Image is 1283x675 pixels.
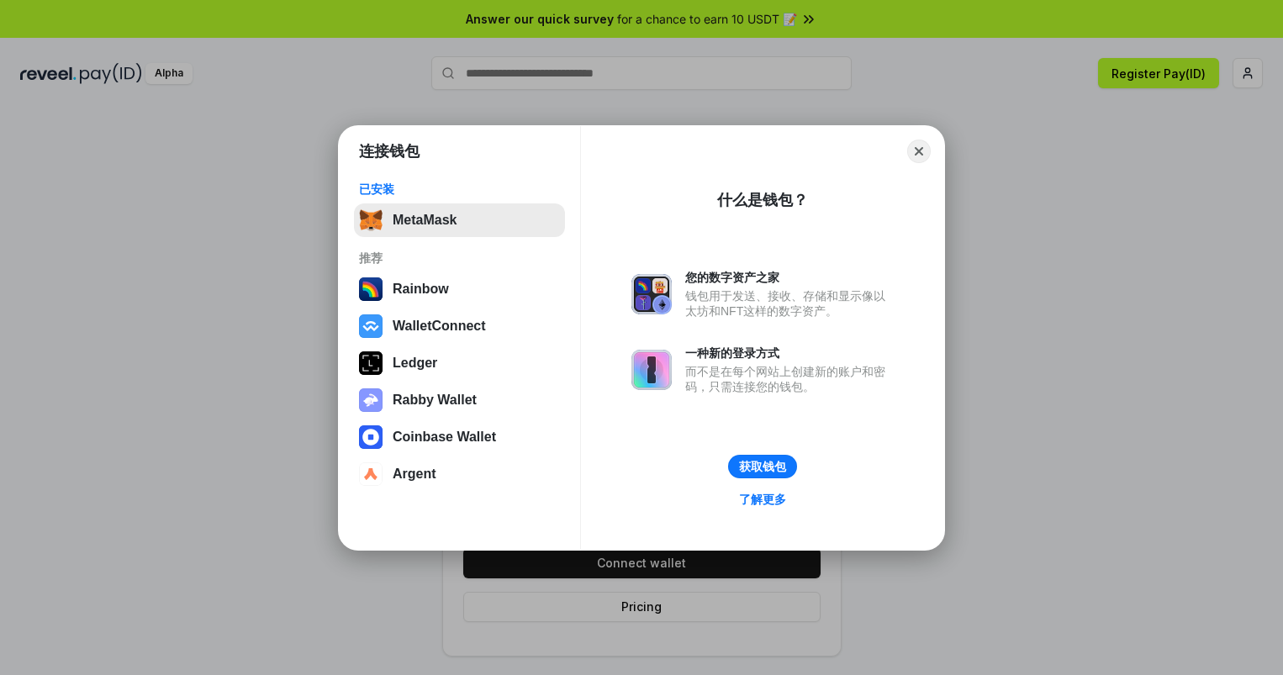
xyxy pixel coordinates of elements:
button: Argent [354,457,565,491]
div: Argent [393,467,436,482]
a: 了解更多 [729,488,796,510]
img: svg+xml,%3Csvg%20width%3D%2228%22%20height%3D%2228%22%20viewBox%3D%220%200%2028%2028%22%20fill%3D... [359,425,383,449]
div: 推荐 [359,250,560,266]
div: 已安装 [359,182,560,197]
div: 获取钱包 [739,459,786,474]
h1: 连接钱包 [359,141,420,161]
div: Rainbow [393,282,449,297]
button: WalletConnect [354,309,565,343]
button: 获取钱包 [728,455,797,478]
button: Rabby Wallet [354,383,565,417]
div: Ledger [393,356,437,371]
div: 而不是在每个网站上创建新的账户和密码，只需连接您的钱包。 [685,364,894,394]
div: Coinbase Wallet [393,430,496,445]
button: Close [907,140,931,163]
button: MetaMask [354,203,565,237]
div: 一种新的登录方式 [685,345,894,361]
img: svg+xml,%3Csvg%20width%3D%2228%22%20height%3D%2228%22%20viewBox%3D%220%200%2028%2028%22%20fill%3D... [359,314,383,338]
button: Ledger [354,346,565,380]
div: 钱包用于发送、接收、存储和显示像以太坊和NFT这样的数字资产。 [685,288,894,319]
img: svg+xml,%3Csvg%20xmlns%3D%22http%3A%2F%2Fwww.w3.org%2F2000%2Fsvg%22%20fill%3D%22none%22%20viewBox... [631,350,672,390]
div: WalletConnect [393,319,486,334]
img: svg+xml,%3Csvg%20xmlns%3D%22http%3A%2F%2Fwww.w3.org%2F2000%2Fsvg%22%20fill%3D%22none%22%20viewBox... [631,274,672,314]
button: Rainbow [354,272,565,306]
div: 了解更多 [739,492,786,507]
div: 什么是钱包？ [717,190,808,210]
img: svg+xml,%3Csvg%20width%3D%2228%22%20height%3D%2228%22%20viewBox%3D%220%200%2028%2028%22%20fill%3D... [359,462,383,486]
button: Coinbase Wallet [354,420,565,454]
div: MetaMask [393,213,457,228]
img: svg+xml,%3Csvg%20xmlns%3D%22http%3A%2F%2Fwww.w3.org%2F2000%2Fsvg%22%20fill%3D%22none%22%20viewBox... [359,388,383,412]
img: svg+xml,%3Csvg%20fill%3D%22none%22%20height%3D%2233%22%20viewBox%3D%220%200%2035%2033%22%20width%... [359,208,383,232]
img: svg+xml,%3Csvg%20width%3D%22120%22%20height%3D%22120%22%20viewBox%3D%220%200%20120%20120%22%20fil... [359,277,383,301]
img: svg+xml,%3Csvg%20xmlns%3D%22http%3A%2F%2Fwww.w3.org%2F2000%2Fsvg%22%20width%3D%2228%22%20height%3... [359,351,383,375]
div: Rabby Wallet [393,393,477,408]
div: 您的数字资产之家 [685,270,894,285]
